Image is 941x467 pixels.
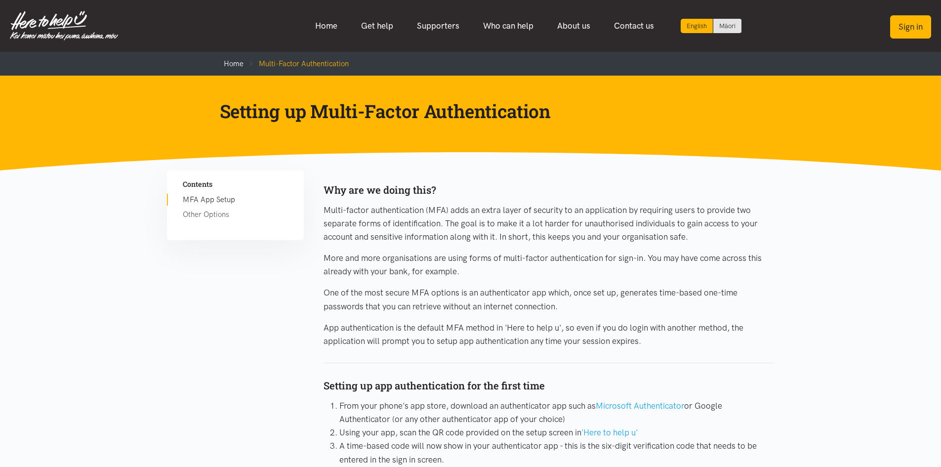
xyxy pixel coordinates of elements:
a: Contact us [602,15,666,37]
button: Sign in [890,15,931,39]
a: Home [303,15,349,37]
p: Multi-factor authentication (MFA) adds an extra layer of security to an application by requiring ... [324,204,775,244]
li: Multi-Factor Authentication [244,58,349,70]
li: A time-based code will now show in your authenticator app - this is the six-digit verification co... [339,439,775,466]
div: Current language [681,19,713,33]
p: One of the most secure MFA options is an authenticator app which, once set up, generates time-bas... [324,286,775,313]
a: Switch to Te Reo Māori [713,19,741,33]
div: Why are we doing this? [324,182,775,199]
p: More and more organisations are using forms of multi-factor authentication for sign-in. You may h... [324,252,775,278]
a: Get help [349,15,405,37]
img: Home [10,11,118,41]
a: Home [224,59,244,68]
a: Supporters [405,15,471,37]
a: MFA App Setup [183,194,288,206]
li: From your phone's app store, download an authenticator app such as or Google Authenticator (or an... [339,399,775,426]
a: Microsoft Authenticator [596,401,684,411]
h1: Setting up Multi-Factor Authentication [220,99,706,123]
a: About us [545,15,602,37]
a: Who can help [471,15,545,37]
li: Using your app, scan the QR code provided on the setup screen in [339,426,775,439]
p: App authentication is the default MFA method in 'Here to help u', so even if you do login with an... [324,321,775,348]
div: Language toggle [681,19,742,33]
div: Contents [183,174,288,190]
div: Setting up app authentication for the first time [324,363,775,394]
a: Other Options [183,209,288,220]
a: 'Here to help u' [581,427,638,437]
